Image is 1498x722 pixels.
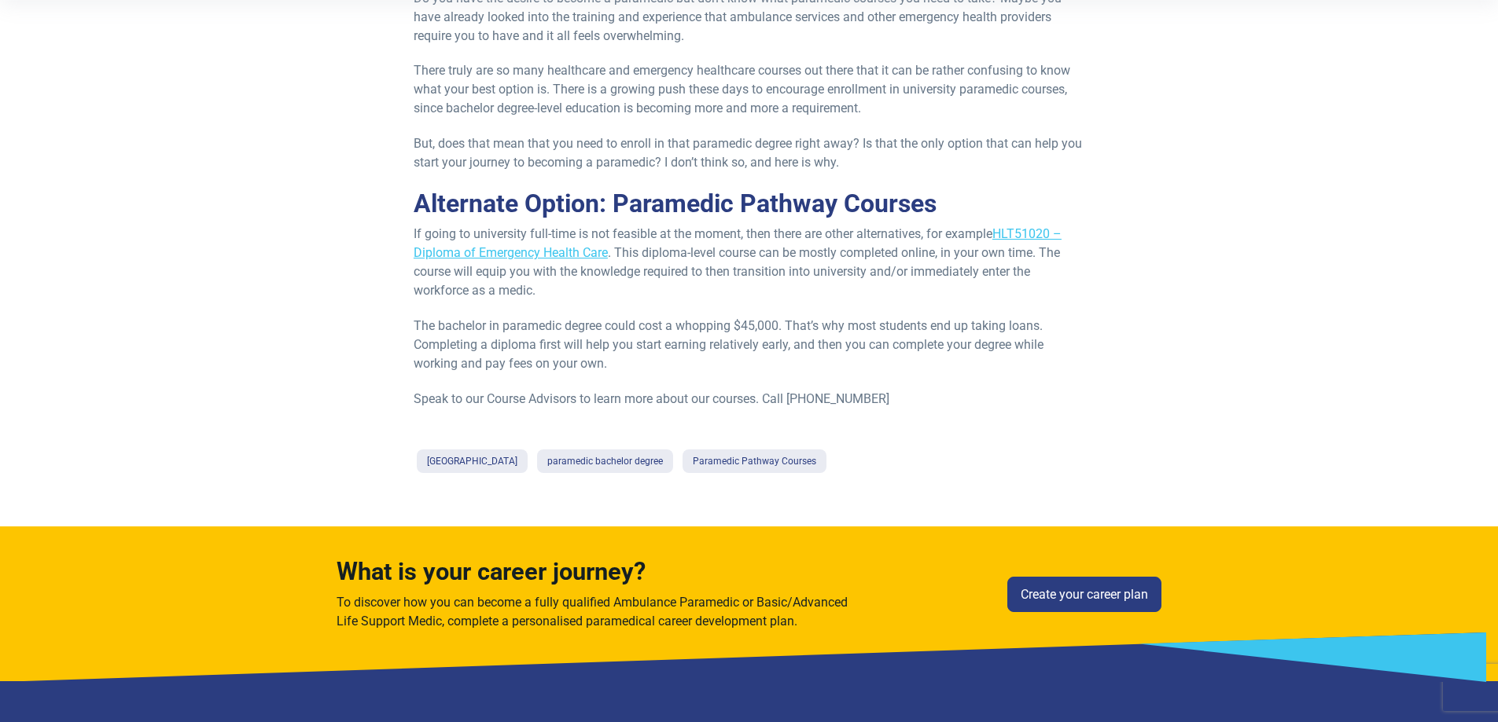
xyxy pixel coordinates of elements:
p: If going to university full-time is not feasible at the moment, then there are other alternatives... [414,225,1084,300]
p: But, does that mean that you need to enroll in that paramedic degree right away? Is that the only... [414,134,1084,172]
a: paramedic bachelor degree [537,449,673,473]
a: Paramedic Pathway Courses [683,449,826,473]
h4: What is your career journey? [337,558,854,587]
a: [GEOGRAPHIC_DATA] [417,449,528,473]
p: There truly are so many healthcare and emergency healthcare courses out there that it can be rath... [414,61,1084,118]
p: The bachelor in paramedic degree could cost a whopping $45,000. That’s why most students end up t... [414,317,1084,373]
h2: Alternate Option: Paramedic Pathway Courses [414,189,1084,218]
p: Speak to our Course Advisors to learn more about our courses. Call [PHONE_NUMBER] [414,390,1084,409]
a: Create your career plan [1007,577,1161,613]
span: To discover how you can become a fully qualified Ambulance Paramedic or Basic/Advanced Life Suppo... [337,595,848,629]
